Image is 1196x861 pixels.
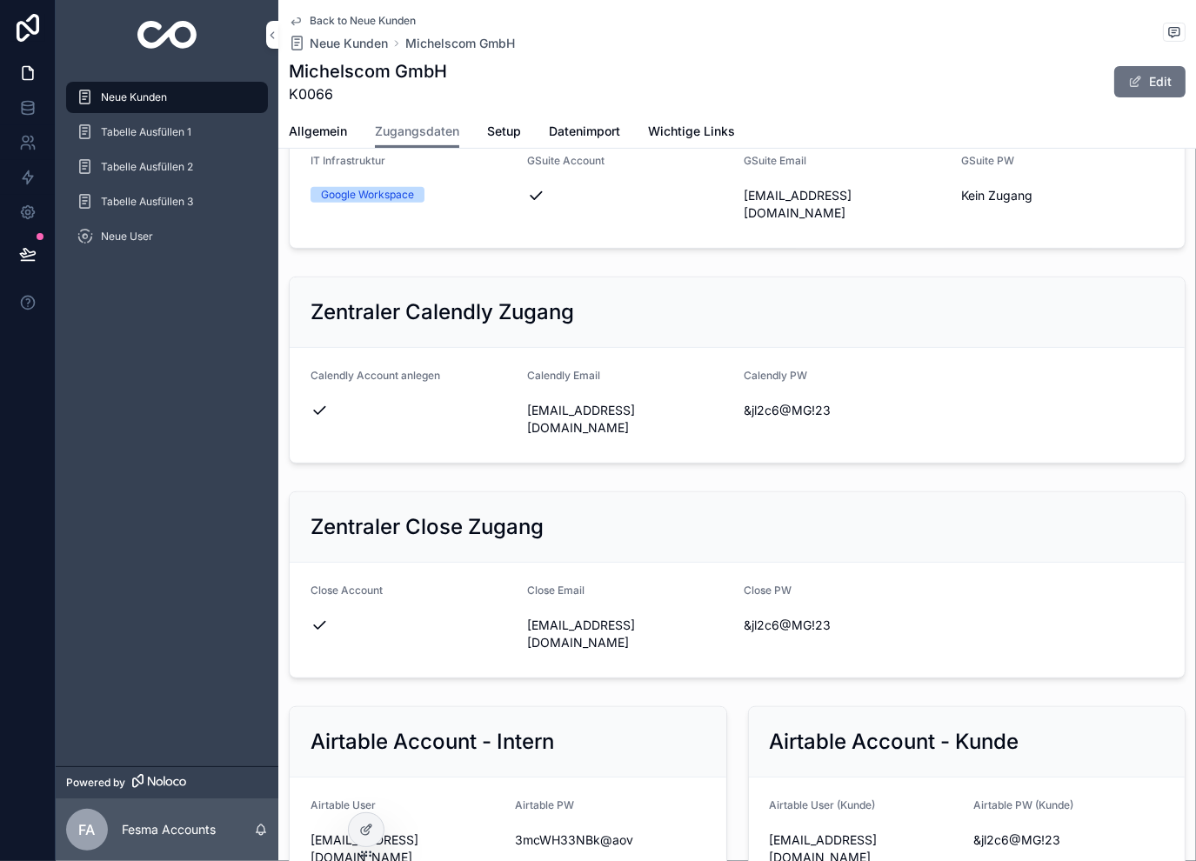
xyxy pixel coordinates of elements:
[122,821,216,838] p: Fesma Accounts
[66,117,268,148] a: Tabelle Ausfüllen 1
[527,154,605,167] span: GSuite Account
[311,298,574,326] h2: Zentraler Calendly Zugang
[289,59,447,83] h1: Michelscom GmbH
[527,402,730,437] span: [EMAIL_ADDRESS][DOMAIN_NAME]
[487,116,521,150] a: Setup
[66,776,125,790] span: Powered by
[311,798,376,811] span: Airtable User
[321,187,414,203] div: Google Workspace
[101,195,193,209] span: Tabelle Ausfüllen 3
[1114,66,1186,97] button: Edit
[66,151,268,183] a: Tabelle Ausfüllen 2
[745,369,808,382] span: Calendly PW
[648,123,735,140] span: Wichtige Links
[66,82,268,113] a: Neue Kunden
[289,83,447,104] span: K0066
[137,21,197,49] img: App logo
[310,35,388,52] span: Neue Kunden
[745,402,947,419] span: &jl2c6@MG!23
[745,584,792,597] span: Close PW
[405,35,515,52] a: Michelscom GmbH
[311,728,554,756] h2: Airtable Account - Intern
[311,584,383,597] span: Close Account
[973,798,1073,811] span: Airtable PW (Kunde)
[56,766,278,798] a: Powered by
[101,230,153,244] span: Neue User
[289,14,416,28] a: Back to Neue Kunden
[527,369,600,382] span: Calendly Email
[289,123,347,140] span: Allgemein
[289,35,388,52] a: Neue Kunden
[289,116,347,150] a: Allgemein
[745,187,947,222] span: [EMAIL_ADDRESS][DOMAIN_NAME]
[973,831,1164,849] span: &jl2c6@MG!23
[101,160,193,174] span: Tabelle Ausfüllen 2
[515,831,705,849] span: 3mcWH33NBk@aov
[961,187,1164,204] span: Kein Zugang
[311,369,440,382] span: Calendly Account anlegen
[527,584,585,597] span: Close Email
[515,798,574,811] span: Airtable PW
[375,123,459,140] span: Zugangsdaten
[549,123,620,140] span: Datenimport
[66,186,268,217] a: Tabelle Ausfüllen 3
[770,728,1019,756] h2: Airtable Account - Kunde
[310,14,416,28] span: Back to Neue Kunden
[648,116,735,150] a: Wichtige Links
[311,513,544,541] h2: Zentraler Close Zugang
[79,819,96,840] span: FA
[66,221,268,252] a: Neue User
[527,617,730,651] span: [EMAIL_ADDRESS][DOMAIN_NAME]
[745,154,807,167] span: GSuite Email
[375,116,459,149] a: Zugangsdaten
[549,116,620,150] a: Datenimport
[487,123,521,140] span: Setup
[56,70,278,275] div: scrollable content
[311,154,385,167] span: IT Infrastruktur
[770,798,876,811] span: Airtable User (Kunde)
[961,154,1014,167] span: GSuite PW
[101,125,191,139] span: Tabelle Ausfüllen 1
[101,90,167,104] span: Neue Kunden
[745,617,947,634] span: &jl2c6@MG!23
